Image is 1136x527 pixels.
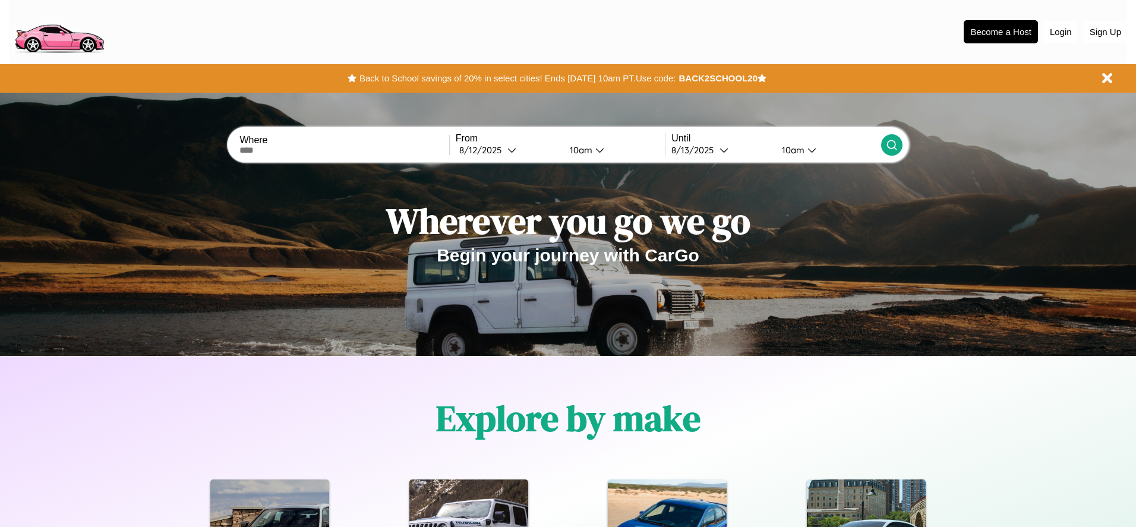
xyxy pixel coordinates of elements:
button: 10am [772,144,881,156]
h1: Explore by make [436,394,700,443]
label: Until [671,133,881,144]
label: From [456,133,665,144]
div: 8 / 12 / 2025 [459,144,507,156]
div: 10am [776,144,807,156]
button: 8/12/2025 [456,144,560,156]
img: logo [9,6,109,56]
b: BACK2SCHOOL20 [679,73,758,83]
div: 10am [564,144,595,156]
div: 8 / 13 / 2025 [671,144,720,156]
label: Where [239,135,449,146]
button: 10am [560,144,665,156]
button: Sign Up [1084,21,1127,43]
button: Become a Host [964,20,1038,43]
button: Login [1044,21,1078,43]
button: Back to School savings of 20% in select cities! Ends [DATE] 10am PT.Use code: [356,70,679,87]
